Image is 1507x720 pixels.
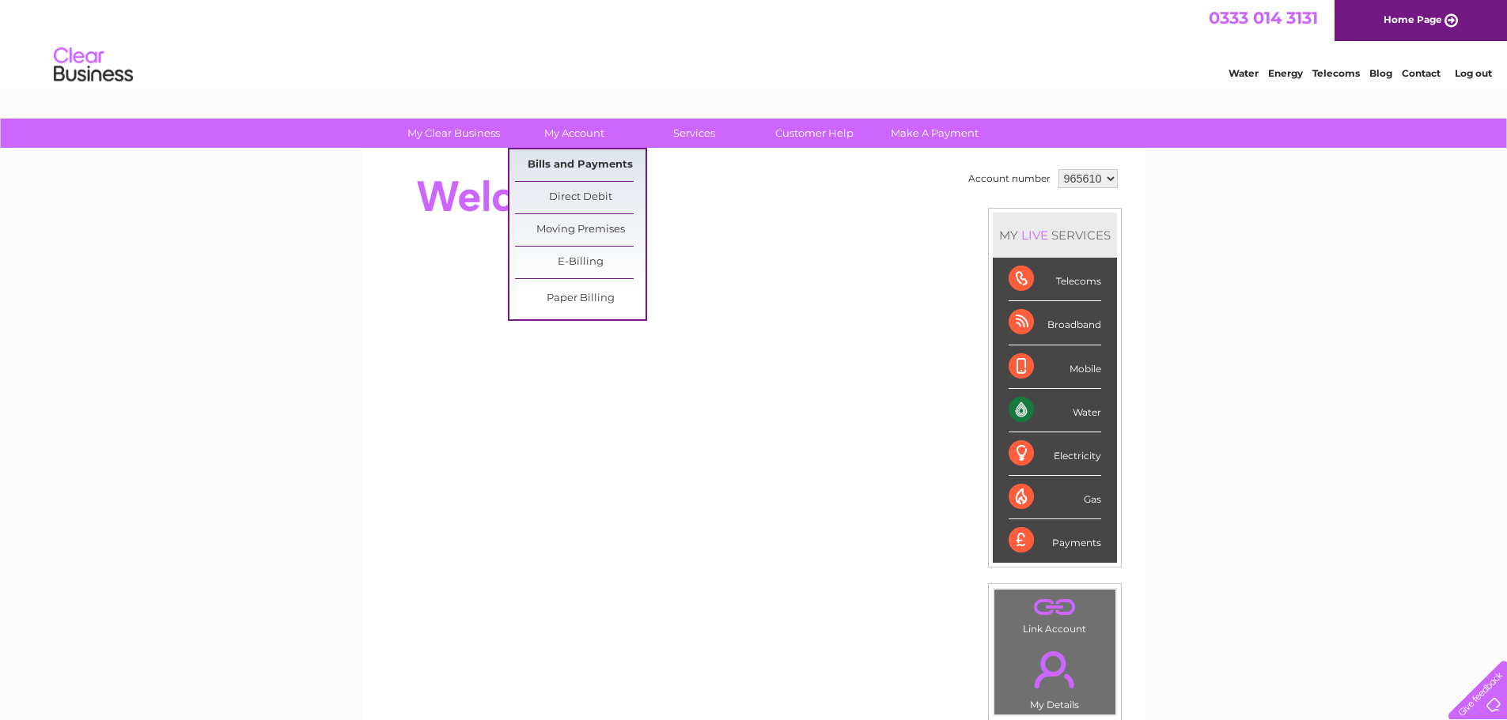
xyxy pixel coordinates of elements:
[1312,67,1360,79] a: Telecoms
[1009,389,1101,432] div: Water
[998,594,1111,621] a: .
[1229,67,1259,79] a: Water
[998,642,1111,697] a: .
[1268,67,1303,79] a: Energy
[515,182,646,213] a: Direct Debit
[1455,67,1492,79] a: Log out
[509,119,639,148] a: My Account
[515,283,646,315] a: Paper Billing
[629,119,759,148] a: Services
[994,638,1116,715] td: My Details
[515,214,646,246] a: Moving Premises
[993,213,1117,258] div: MY SERVICES
[388,119,519,148] a: My Clear Business
[515,247,646,278] a: E-Billing
[1009,258,1101,301] div: Telecoms
[515,149,646,181] a: Bills and Payments
[1009,301,1101,345] div: Broadband
[749,119,880,148] a: Customer Help
[1369,67,1392,79] a: Blog
[994,589,1116,639] td: Link Account
[1209,8,1318,28] a: 0333 014 3131
[869,119,1000,148] a: Make A Payment
[964,165,1055,192] td: Account number
[1009,476,1101,519] div: Gas
[381,9,1128,77] div: Clear Business is a trading name of Verastar Limited (registered in [GEOGRAPHIC_DATA] No. 3667643...
[1009,519,1101,562] div: Payments
[1009,432,1101,476] div: Electricity
[1018,228,1051,243] div: LIVE
[53,41,134,89] img: logo.png
[1009,345,1101,389] div: Mobile
[1402,67,1441,79] a: Contact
